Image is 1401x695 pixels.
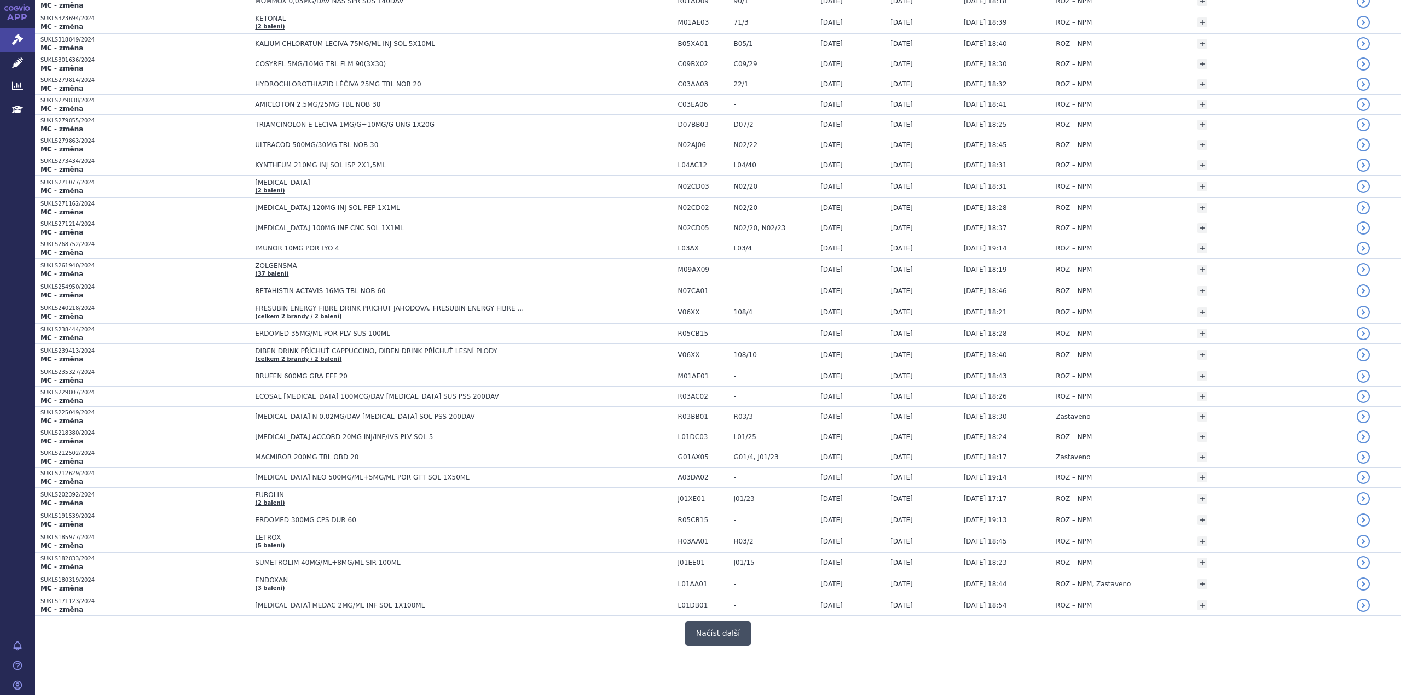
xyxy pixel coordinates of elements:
span: R03/3 [734,413,815,420]
strong: MC - změna [40,458,83,465]
span: A03DA02 [678,474,728,481]
a: detail [1357,348,1370,361]
span: [DATE] [890,393,913,400]
span: [DATE] 18:19 [964,266,1007,273]
p: SUKLS268752/2024 [40,241,250,248]
span: [DATE] 18:31 [964,183,1007,190]
a: + [1197,286,1207,296]
button: Načíst další [685,621,751,646]
a: + [1197,536,1207,546]
strong: MC - změna [40,85,83,92]
span: [DATE] [820,330,843,337]
span: D07BB03 [678,121,728,129]
span: ROZ – NPM [1056,372,1092,380]
span: ROZ – NPM [1056,351,1092,359]
span: N07CA01 [678,287,728,295]
a: + [1197,558,1207,568]
strong: MC - změna [40,2,83,9]
span: [DATE] [890,224,913,232]
span: ROZ – NPM [1056,266,1092,273]
p: SUKLS239413/2024 [40,347,250,355]
a: + [1197,140,1207,150]
span: [DATE] [820,204,843,212]
a: detail [1357,57,1370,71]
span: ROZ – NPM [1056,141,1092,149]
strong: MC - změna [40,355,83,363]
span: [DATE] [890,161,913,169]
a: detail [1357,370,1370,383]
strong: MC - změna [40,437,83,445]
span: ROZ – NPM [1056,183,1092,190]
a: + [1197,515,1207,525]
span: - [734,101,815,108]
span: L03AX [678,244,728,252]
span: L03/4 [734,244,815,252]
span: [DATE] 18:28 [964,204,1007,212]
span: BRUFEN 600MG GRA EFF 20 [255,372,529,380]
span: 108/10 [734,351,815,359]
a: (2 balení) [255,24,285,30]
a: + [1197,329,1207,338]
span: ROZ – NPM [1056,204,1092,212]
a: + [1197,39,1207,49]
a: detail [1357,535,1370,548]
span: [DATE] [890,141,913,149]
span: [DATE] [890,287,913,295]
a: detail [1357,513,1370,527]
span: KYNTHEUM 210MG INJ SOL ISP 2X1,5ML [255,161,529,169]
span: [DATE] 19:14 [964,244,1007,252]
p: SUKLS218380/2024 [40,429,250,437]
a: + [1197,371,1207,381]
p: SUKLS271162/2024 [40,200,250,208]
strong: MC - změna [40,499,83,507]
strong: MC - změna [40,105,83,113]
span: D07/2 [734,121,815,129]
span: [DATE] [890,80,913,88]
span: C03EA06 [678,101,728,108]
p: SUKLS202392/2024 [40,491,250,499]
span: [DATE] 18:24 [964,433,1007,441]
span: L01/25 [734,433,815,441]
a: detail [1357,37,1370,50]
strong: MC - změna [40,65,83,72]
span: ROZ – NPM [1056,121,1092,129]
span: R03AC02 [678,393,728,400]
span: ROZ – NPM [1056,495,1092,503]
span: ROZ – NPM [1056,393,1092,400]
span: ROZ – NPM [1056,101,1092,108]
a: + [1197,600,1207,610]
span: C03AA03 [678,80,728,88]
span: - [734,287,815,295]
span: [DATE] 18:30 [964,60,1007,68]
span: M01AE01 [678,372,728,380]
span: N02/22 [734,141,815,149]
span: [DATE] [890,372,913,380]
span: [DATE] 18:21 [964,308,1007,316]
span: [DATE] 18:40 [964,351,1007,359]
span: R05CB15 [678,330,728,337]
span: IMUNOR 10MG POR LYO 4 [255,244,529,252]
strong: MC - změna [40,377,83,384]
a: detail [1357,599,1370,612]
a: detail [1357,306,1370,319]
span: N02/20 [734,204,815,212]
span: [DATE] [820,495,843,503]
span: [DATE] [820,516,843,524]
a: detail [1357,98,1370,111]
span: [DATE] [890,244,913,252]
span: [DATE] [820,453,843,461]
span: [DATE] 18:39 [964,19,1007,26]
span: 71/3 [734,19,815,26]
span: [DATE] [890,60,913,68]
a: detail [1357,180,1370,193]
p: SUKLS271077/2024 [40,179,250,186]
span: J01XE01 [678,495,728,503]
span: [DATE] [820,121,843,129]
p: SUKLS323694/2024 [40,15,250,22]
p: SUKLS212629/2024 [40,470,250,477]
span: [DATE] [890,121,913,129]
p: SUKLS273434/2024 [40,157,250,165]
span: [DATE] [820,161,843,169]
span: - [734,330,815,337]
span: ROZ – NPM [1056,40,1092,48]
